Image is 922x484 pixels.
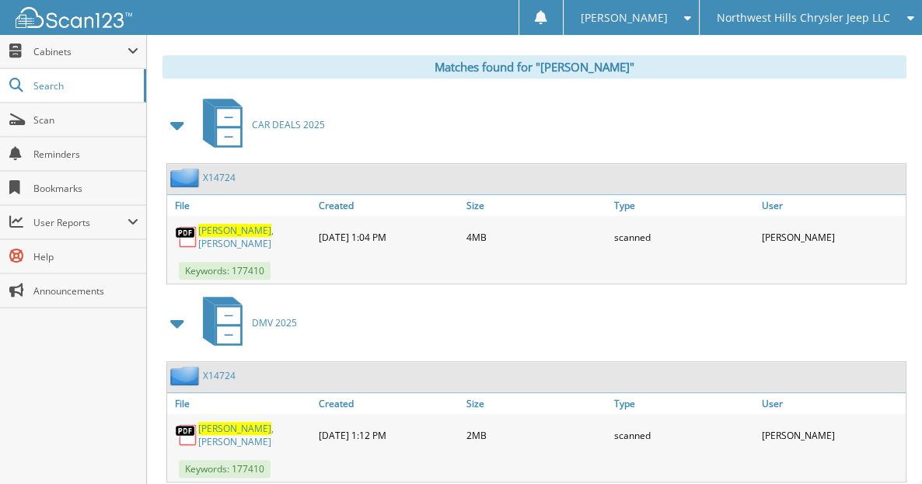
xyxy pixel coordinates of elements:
[610,220,758,254] div: scanned
[194,292,297,353] a: DMV 2025
[179,262,271,280] span: Keywords: 177410
[16,7,132,28] img: scan123-logo-white.svg
[167,195,315,216] a: File
[315,393,463,414] a: Created
[463,220,610,254] div: 4MB
[463,418,610,452] div: 2MB
[717,13,890,23] span: Northwest Hills Chrysler Jeep LLC
[610,195,758,216] a: Type
[758,195,906,216] a: User
[33,45,127,58] span: Cabinets
[315,195,463,216] a: Created
[33,113,138,127] span: Scan
[463,393,610,414] a: Size
[252,316,297,329] span: DMV 2025
[198,224,311,250] a: [PERSON_NAME], [PERSON_NAME]
[33,216,127,229] span: User Reports
[610,418,758,452] div: scanned
[33,284,138,298] span: Announcements
[315,220,463,254] div: [DATE] 1:04 PM
[33,250,138,263] span: Help
[162,55,906,78] div: Matches found for "[PERSON_NAME]"
[175,225,198,249] img: PDF.png
[758,418,906,452] div: [PERSON_NAME]
[463,195,610,216] a: Size
[610,393,758,414] a: Type
[580,13,667,23] span: [PERSON_NAME]
[33,79,136,92] span: Search
[758,220,906,254] div: [PERSON_NAME]
[203,171,236,184] a: X14724
[844,409,922,484] iframe: Chat Widget
[198,224,271,237] span: [PERSON_NAME]
[203,369,236,382] a: X14724
[179,460,271,478] span: Keywords: 177410
[758,393,906,414] a: User
[252,118,325,131] span: CAR DEALS 2025
[33,148,138,161] span: Reminders
[198,422,311,448] a: [PERSON_NAME], [PERSON_NAME]
[33,182,138,195] span: Bookmarks
[167,393,315,414] a: File
[170,366,203,385] img: folder2.png
[175,423,198,447] img: PDF.png
[170,168,203,187] img: folder2.png
[198,422,271,435] span: [PERSON_NAME]
[194,94,325,155] a: CAR DEALS 2025
[315,418,463,452] div: [DATE] 1:12 PM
